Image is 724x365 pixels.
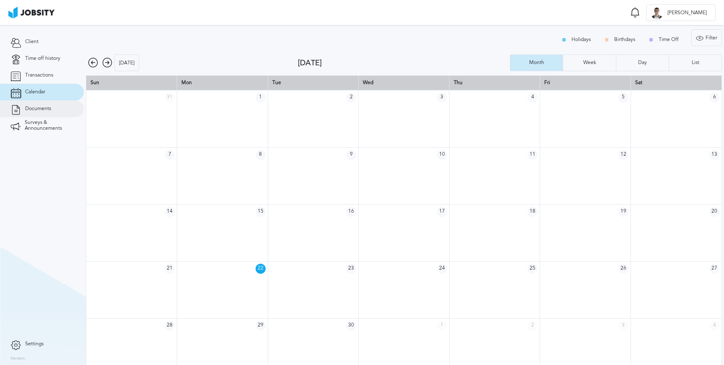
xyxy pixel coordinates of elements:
span: 17 [437,207,447,217]
div: C [651,7,663,19]
span: Transactions [25,72,53,78]
span: 8 [256,150,266,160]
div: Filter [692,30,721,46]
label: Version: [10,356,26,361]
span: Time off history [25,56,60,62]
span: 28 [165,321,175,331]
span: 2 [346,93,356,103]
span: 5 [618,93,628,103]
span: 26 [618,264,628,274]
span: 4 [527,93,538,103]
span: 23 [346,264,356,274]
span: Fri [544,80,550,85]
span: Calendar [25,89,45,95]
button: Week [563,54,615,71]
img: ab4bad089aa723f57921c736e9817d99.png [8,7,54,18]
span: Documents [25,106,51,112]
span: Client [25,39,39,45]
span: 31 [165,93,175,103]
span: 13 [709,150,719,160]
button: Day [616,54,669,71]
span: Tue [272,80,281,85]
span: 27 [709,264,719,274]
span: 11 [527,150,538,160]
span: 1 [256,93,266,103]
button: [DATE] [114,54,139,71]
span: 29 [256,321,266,331]
span: 7 [165,150,175,160]
span: 24 [437,264,447,274]
button: Filter [691,29,722,46]
div: List [688,60,703,66]
span: 20 [709,207,719,217]
div: [DATE] [298,59,510,67]
span: 21 [165,264,175,274]
span: 14 [165,207,175,217]
span: 10 [437,150,447,160]
span: Sat [635,80,642,85]
span: Thu [454,80,463,85]
div: [DATE] [115,55,139,72]
span: Settings [25,341,44,347]
span: 15 [256,207,266,217]
div: Month [525,60,548,66]
span: 1 [437,321,447,331]
span: 3 [437,93,447,103]
span: 25 [527,264,538,274]
button: Month [510,54,563,71]
span: Mon [181,80,192,85]
span: Wed [363,80,373,85]
span: 2 [527,321,538,331]
button: C[PERSON_NAME] [646,4,716,21]
div: Week [579,60,600,66]
span: 3 [618,321,628,331]
span: 19 [618,207,628,217]
span: 12 [618,150,628,160]
span: 9 [346,150,356,160]
span: 18 [527,207,538,217]
span: 4 [709,321,719,331]
span: Surveys & Announcements [25,120,73,131]
span: 6 [709,93,719,103]
span: 30 [346,321,356,331]
span: Sun [90,80,99,85]
button: List [669,54,722,71]
span: 16 [346,207,356,217]
div: Day [634,60,651,66]
span: [PERSON_NAME] [663,10,711,16]
span: 22 [256,264,266,274]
